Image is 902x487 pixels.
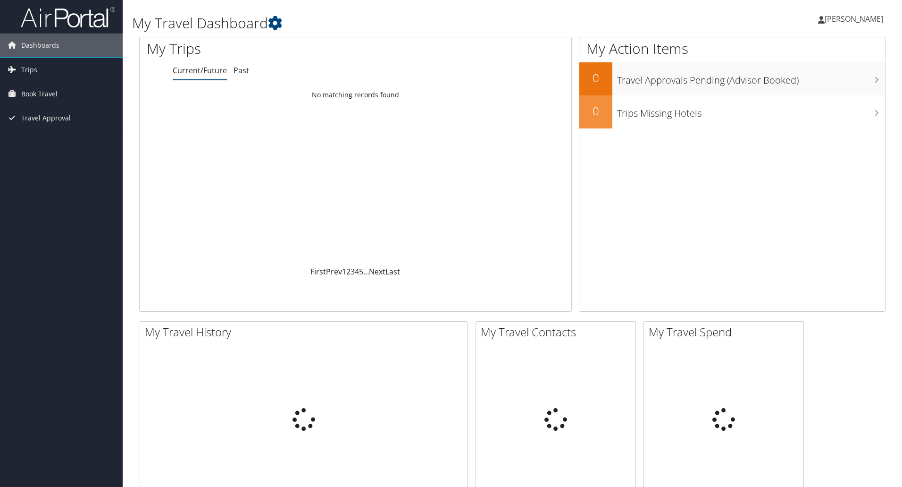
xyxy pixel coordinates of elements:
[825,14,883,24] span: [PERSON_NAME]
[369,266,385,277] a: Next
[385,266,400,277] a: Last
[21,34,59,57] span: Dashboards
[579,70,612,86] h2: 0
[326,266,342,277] a: Prev
[481,324,635,340] h2: My Travel Contacts
[140,86,571,103] td: No matching records found
[351,266,355,277] a: 3
[342,266,346,277] a: 1
[359,266,363,277] a: 5
[234,65,249,76] a: Past
[579,103,612,119] h2: 0
[132,13,639,33] h1: My Travel Dashboard
[579,95,885,128] a: 0Trips Missing Hotels
[579,39,885,59] h1: My Action Items
[310,266,326,277] a: First
[579,62,885,95] a: 0Travel Approvals Pending (Advisor Booked)
[21,58,37,82] span: Trips
[21,82,58,106] span: Book Travel
[818,5,893,33] a: [PERSON_NAME]
[21,106,71,130] span: Travel Approval
[617,102,885,120] h3: Trips Missing Hotels
[21,6,115,28] img: airportal-logo.png
[173,65,227,76] a: Current/Future
[145,324,467,340] h2: My Travel History
[147,39,384,59] h1: My Trips
[617,69,885,87] h3: Travel Approvals Pending (Advisor Booked)
[649,324,803,340] h2: My Travel Spend
[346,266,351,277] a: 2
[355,266,359,277] a: 4
[363,266,369,277] span: …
